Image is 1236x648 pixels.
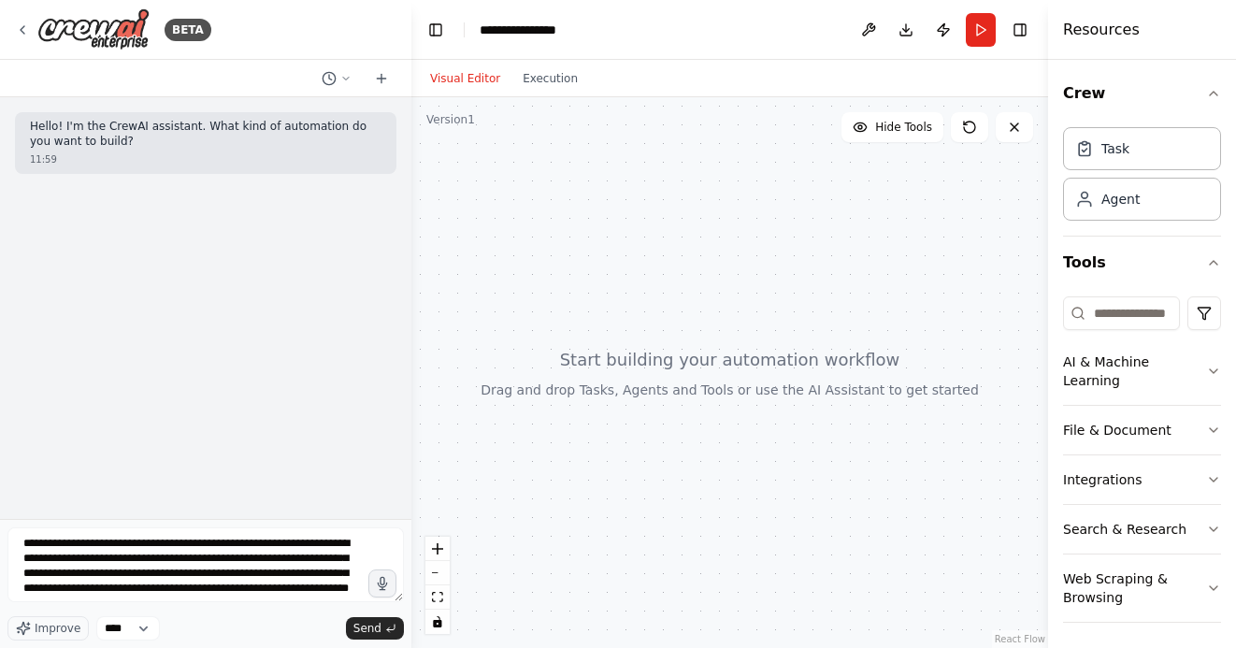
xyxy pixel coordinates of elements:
[425,537,450,561] button: zoom in
[875,120,932,135] span: Hide Tools
[353,621,381,636] span: Send
[1101,190,1140,209] div: Agent
[1101,139,1129,158] div: Task
[425,585,450,610] button: fit view
[30,152,381,166] div: 11:59
[1063,67,1221,120] button: Crew
[35,621,80,636] span: Improve
[425,610,450,634] button: toggle interactivity
[425,561,450,585] button: zoom out
[1063,406,1221,454] button: File & Document
[480,21,556,39] nav: breadcrumb
[423,17,449,43] button: Hide left sidebar
[841,112,943,142] button: Hide Tools
[995,634,1045,644] a: React Flow attribution
[425,537,450,634] div: React Flow controls
[426,112,475,127] div: Version 1
[37,8,150,50] img: Logo
[7,616,89,641] button: Improve
[511,67,589,90] button: Execution
[1063,289,1221,638] div: Tools
[1063,237,1221,289] button: Tools
[1063,455,1221,504] button: Integrations
[346,617,404,640] button: Send
[419,67,511,90] button: Visual Editor
[1007,17,1033,43] button: Hide right sidebar
[30,120,381,149] p: Hello! I'm the CrewAI assistant. What kind of automation do you want to build?
[165,19,211,41] div: BETA
[368,569,396,598] button: Click to speak your automation idea
[314,67,359,90] button: Switch to previous chat
[1063,19,1140,41] h4: Resources
[1063,505,1221,554] button: Search & Research
[1063,120,1221,236] div: Crew
[366,67,396,90] button: Start a new chat
[1063,554,1221,622] button: Web Scraping & Browsing
[1063,338,1221,405] button: AI & Machine Learning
